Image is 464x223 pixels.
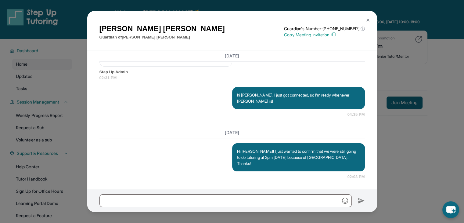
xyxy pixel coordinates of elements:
button: chat-button [442,201,459,218]
p: Guardian of [PERSON_NAME] [PERSON_NAME] [99,34,225,40]
img: Copy Icon [331,32,336,38]
span: Step Up Admin [99,69,365,75]
p: Copy Meeting Invitation [284,32,365,38]
img: Emoji [342,198,348,204]
img: Close Icon [365,18,370,23]
h3: [DATE] [99,53,365,59]
h1: [PERSON_NAME] [PERSON_NAME] [99,23,225,34]
p: Guardian's Number: [PHONE_NUMBER] [284,26,365,32]
p: Hi [PERSON_NAME]! I just wanted to confirm that we were still going to do tutoring at 2pm [DATE] ... [237,148,360,166]
span: ⓘ [360,26,365,32]
span: 02:03 PM [347,174,365,180]
img: Send icon [358,197,365,204]
span: 02:31 PM [99,75,365,81]
h3: [DATE] [99,130,365,136]
p: hi [PERSON_NAME]. I just got connected, so I'm ready whenever [PERSON_NAME] is! [237,92,360,104]
span: 04:35 PM [347,112,365,118]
